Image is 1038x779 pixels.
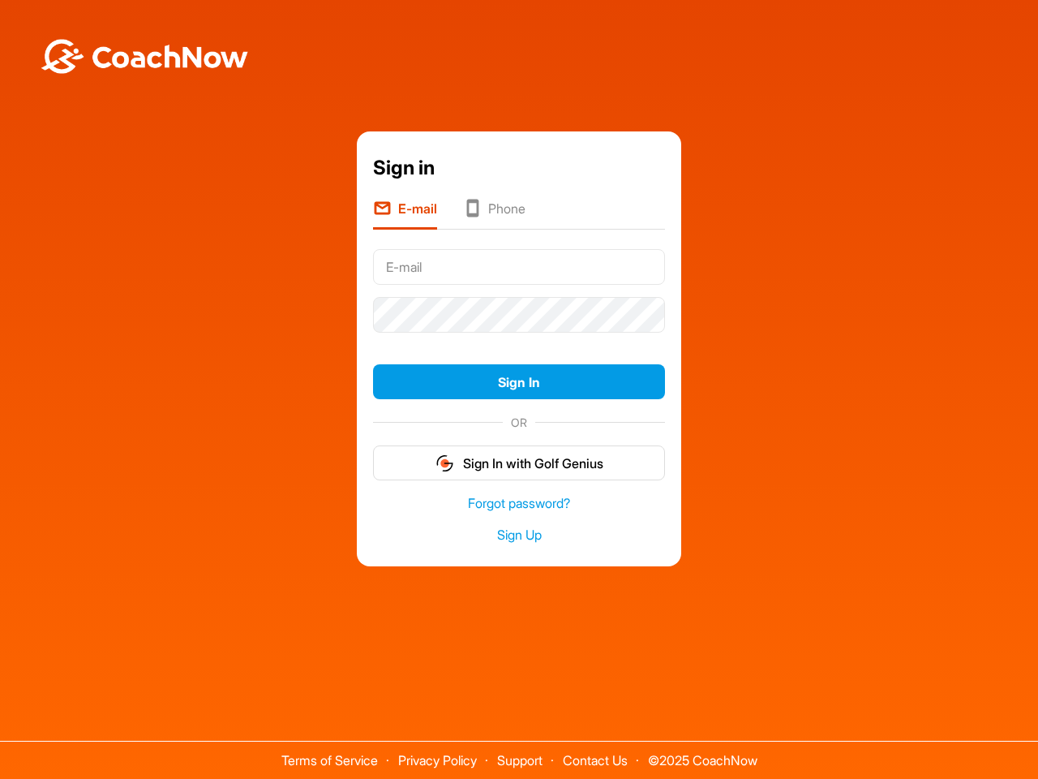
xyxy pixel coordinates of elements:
[497,752,543,768] a: Support
[435,454,455,473] img: gg_logo
[373,364,665,399] button: Sign In
[373,153,665,183] div: Sign in
[373,249,665,285] input: E-mail
[463,199,525,230] li: Phone
[563,752,628,768] a: Contact Us
[39,39,250,74] img: BwLJSsUCoWCh5upNqxVrqldRgqLPVwmV24tXu5FoVAoFEpwwqQ3VIfuoInZCoVCoTD4vwADAC3ZFMkVEQFDAAAAAElFTkSuQmCC
[373,526,665,544] a: Sign Up
[281,752,378,768] a: Terms of Service
[640,742,766,767] span: © 2025 CoachNow
[373,494,665,513] a: Forgot password?
[373,199,437,230] li: E-mail
[398,752,477,768] a: Privacy Policy
[373,445,665,480] button: Sign In with Golf Genius
[503,414,535,431] span: OR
